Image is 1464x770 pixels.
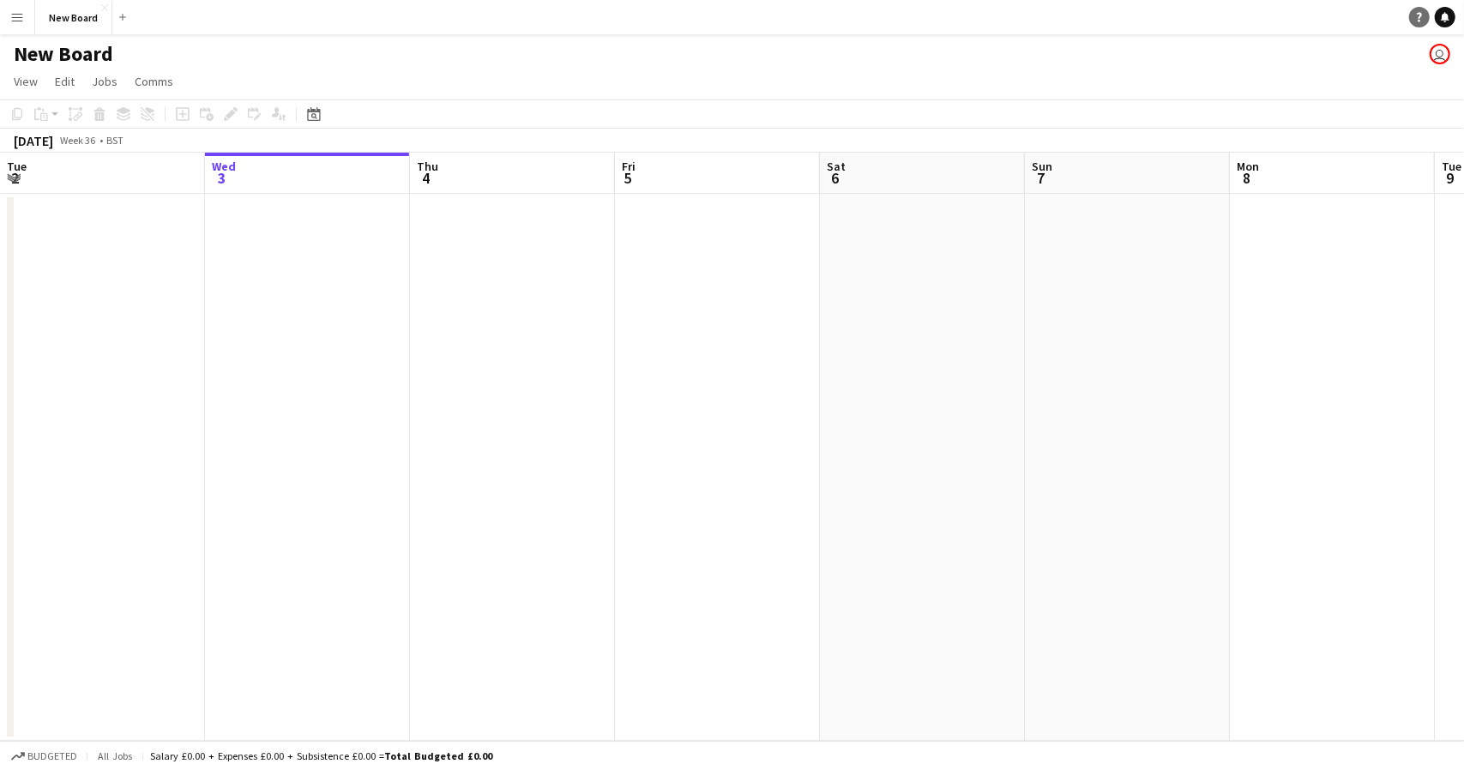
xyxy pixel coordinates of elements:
[14,74,38,89] span: View
[7,70,45,93] a: View
[57,134,99,147] span: Week 36
[150,749,492,762] div: Salary £0.00 + Expenses £0.00 + Subsistence £0.00 =
[27,750,77,762] span: Budgeted
[1029,168,1052,188] span: 7
[1430,44,1450,64] app-user-avatar: Wayne JONGWE
[1234,168,1259,188] span: 8
[384,749,492,762] span: Total Budgeted £0.00
[14,41,113,67] h1: New Board
[827,159,846,174] span: Sat
[414,168,438,188] span: 4
[106,134,124,147] div: BST
[92,74,117,89] span: Jobs
[14,132,53,149] div: [DATE]
[55,74,75,89] span: Edit
[7,159,27,174] span: Tue
[209,168,236,188] span: 3
[212,159,236,174] span: Wed
[622,159,636,174] span: Fri
[135,74,173,89] span: Comms
[417,159,438,174] span: Thu
[128,70,180,93] a: Comms
[9,747,80,766] button: Budgeted
[619,168,636,188] span: 5
[1032,159,1052,174] span: Sun
[1439,168,1461,188] span: 9
[94,749,136,762] span: All jobs
[1237,159,1259,174] span: Mon
[48,70,81,93] a: Edit
[35,1,112,34] button: New Board
[1442,159,1461,174] span: Tue
[824,168,846,188] span: 6
[85,70,124,93] a: Jobs
[4,168,27,188] span: 2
